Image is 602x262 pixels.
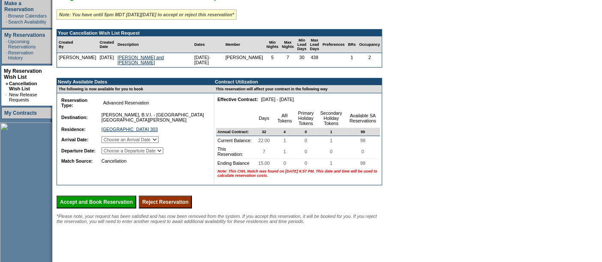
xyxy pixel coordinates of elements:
span: 4 [282,128,288,136]
td: Occupancy [357,36,382,53]
td: [PERSON_NAME] [224,53,265,67]
td: Cancellation [100,157,207,165]
span: *Please note, your request has been satisfied and has now been removed from the system. If you ac... [57,214,377,224]
td: [PERSON_NAME] [57,53,98,67]
i: Note: You have until 5pm MDT [DATE][DATE] to accept or reject this reservation* [59,12,234,17]
td: Note: This CWL Match was found on [DATE] 6:57 PM. This date and time will be used to calculate re... [216,167,380,179]
td: Your Cancellation Wish List Request [57,30,382,36]
td: Secondary Holiday Tokens [317,109,345,128]
a: Make a Reservation [4,0,34,12]
td: 30 [296,53,308,67]
span: 0 [303,128,308,136]
td: · [6,50,7,60]
span: 98 [359,136,367,145]
b: Reservation Type: [61,98,87,108]
input: Reject Reservation [139,196,192,208]
td: Max Nights [280,36,296,53]
td: Dates [193,36,224,53]
a: Browse Calendars [8,13,47,18]
b: Residence: [61,127,86,132]
nobr: [DATE] - [DATE] [261,97,294,102]
td: Primary Holiday Tokens [295,109,317,128]
td: Min Lead Days [296,36,308,53]
b: Arrival Date: [61,137,88,142]
td: · [6,92,8,102]
a: My Reservations [4,32,45,38]
span: 98 [359,159,367,167]
a: Reservation History [8,50,33,60]
a: New Release Requests [9,92,37,102]
span: 1 [282,147,288,156]
b: Destination: [61,115,88,120]
td: Contract Utilization [214,78,382,85]
td: 7 [280,53,296,67]
td: 5 [265,53,280,67]
span: 1 [282,136,288,145]
td: This reservation will affect your contract in the following way [214,85,382,93]
span: 99 [359,128,367,136]
span: 1 [329,128,334,136]
td: Description [116,36,192,53]
td: AR Tokens [275,109,295,128]
td: · [6,13,7,18]
span: 1 [328,136,334,145]
span: 0 [360,147,366,156]
td: Ending Balance [216,159,254,167]
a: [GEOGRAPHIC_DATA] 303 [102,127,158,132]
span: Advanced Reservation [102,98,151,107]
td: Member [224,36,265,53]
span: 0 [328,147,334,156]
b: » [6,81,8,86]
a: Cancellation Wish List [9,81,37,91]
td: Annual Contract: [216,128,254,136]
td: [PERSON_NAME], B.V.I. - [GEOGRAPHIC_DATA] [GEOGRAPHIC_DATA][PERSON_NAME] [100,110,207,124]
b: Match Source: [61,158,93,164]
td: The following is now available for you to book [57,85,209,93]
td: · [6,39,7,49]
b: Departure Date: [61,148,96,153]
span: 0 [282,159,288,167]
a: Upcoming Reservations [8,39,36,49]
td: Newly Available Dates [57,78,209,85]
td: Min Nights [265,36,280,53]
td: This Reservation: [216,145,254,159]
span: 1 [328,159,334,167]
span: 15.00 [257,159,272,167]
b: Effective Contract: [218,97,258,102]
td: Created Date [98,36,116,53]
td: [DATE] [98,53,116,67]
span: 0 [303,147,309,156]
td: Max Lead Days [308,36,321,53]
td: Days [254,109,275,128]
span: 0 [303,159,309,167]
td: Created By [57,36,98,53]
a: My Contracts [4,110,37,116]
input: Accept and Book Reservation [57,196,136,208]
td: BRs [346,36,357,53]
td: · [6,19,7,24]
a: Search Availability [8,19,46,24]
td: Available SA Reservations [346,109,380,128]
td: 438 [308,53,321,67]
a: [PERSON_NAME] and [PERSON_NAME] [117,55,164,65]
span: 7 [261,147,267,156]
td: 1 [346,53,357,67]
span: 0 [303,136,309,145]
a: My Reservation Wish List [4,68,42,80]
td: Preferences [321,36,347,53]
td: [DATE]- [DATE] [193,53,224,67]
td: Current Balance: [216,136,254,145]
span: 22.00 [257,136,272,145]
span: 32 [260,128,268,136]
td: 2 [357,53,382,67]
